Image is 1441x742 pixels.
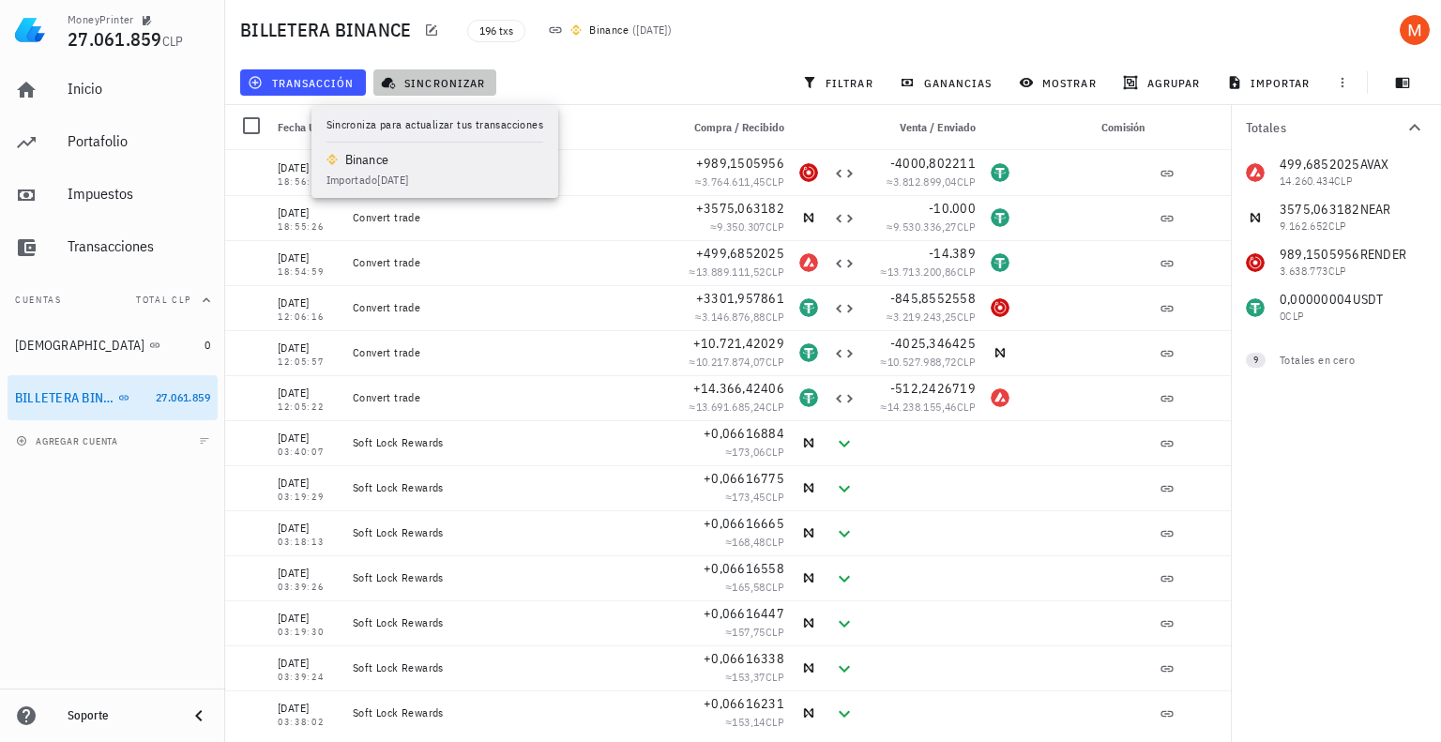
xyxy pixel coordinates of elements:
div: MoneyPrinter [68,12,134,27]
div: [DATE] [278,654,338,673]
span: 0 [205,338,210,352]
div: 18:54:59 [278,267,338,277]
span: +0,06616447 [704,605,784,622]
span: CLP [957,355,976,369]
div: Totales [1246,121,1403,134]
span: ≈ [881,355,976,369]
span: CLP [766,220,784,234]
span: 10.527.988,72 [887,355,957,369]
div: [DATE] [278,159,338,177]
span: ≈ [690,400,784,414]
div: NEAR-icon [799,659,818,677]
div: USDT-icon [799,298,818,317]
div: Convert trade [353,255,664,270]
span: transacción [251,75,354,90]
span: CLP [957,310,976,324]
span: 10.217.874,07 [696,355,766,369]
div: USDT-icon [799,343,818,362]
div: Convert trade [353,345,664,360]
div: [DATE] [278,339,338,357]
span: CLP [766,580,784,594]
div: Comisión [1017,105,1152,150]
span: 27.061.859 [68,26,162,52]
div: RENDER-icon [799,163,818,182]
div: Convert trade [353,390,664,405]
div: Soft Lock Rewards [353,570,664,585]
h1: BILLETERA BINANCE [240,15,418,45]
div: 03:19:30 [278,628,338,637]
span: filtrar [806,75,873,90]
span: CLP [957,400,976,414]
a: BILLETERA BINANCE 27.061.859 [8,375,218,420]
div: Compra / Recibido [672,105,792,150]
div: Soft Lock Rewards [353,435,664,450]
div: Totales en cero [1280,352,1388,369]
span: ≈ [725,580,784,594]
span: +0,06616231 [704,695,784,712]
span: 173,06 [732,445,765,459]
div: Soporte [68,708,173,723]
button: agrupar [1115,69,1211,96]
span: CLP [957,174,976,189]
div: Soft Lock Rewards [353,660,664,675]
img: 270.png [570,24,582,36]
span: ≈ [690,265,784,279]
div: NEAR-icon [799,568,818,587]
span: ( ) [632,21,672,39]
span: Comisión [1101,120,1145,134]
span: CLP [766,670,784,684]
div: RENDER-icon [991,298,1009,317]
span: 13.889.111,52 [696,265,766,279]
div: Transacciones [68,237,210,255]
span: CLP [766,715,784,729]
span: +14.366,42406 [693,380,784,397]
div: Fecha UTC [270,105,345,150]
span: 153,37 [732,670,765,684]
span: -845,8552558 [890,290,976,307]
span: CLP [766,310,784,324]
span: 9.350.307 [717,220,766,234]
div: Convert trade [353,210,664,225]
div: Portafolio [68,132,210,150]
span: 173,45 [732,490,765,504]
div: 03:19:29 [278,492,338,502]
div: NEAR-icon [799,478,818,497]
div: [DATE] [278,204,338,222]
div: USDT-icon [991,208,1009,227]
div: 03:18:13 [278,538,338,547]
span: 157,75 [732,625,765,639]
a: Inicio [8,68,218,113]
div: [DATE] [278,519,338,538]
span: 153,14 [732,715,765,729]
span: ≈ [725,715,784,729]
span: 13.713.200,86 [887,265,957,279]
div: USDT-icon [799,388,818,407]
span: ≈ [881,400,976,414]
span: Total CLP [136,294,191,306]
button: mostrar [1011,69,1108,96]
div: AVAX-icon [991,388,1009,407]
span: -14.389 [929,245,976,262]
div: Soft Lock Rewards [353,615,664,630]
span: +0,06616338 [704,650,784,667]
span: 9 [1253,353,1258,368]
span: +3575,063182 [696,200,784,217]
span: ≈ [725,445,784,459]
span: Fecha UTC [278,120,328,134]
span: 9.530.336,27 [893,220,957,234]
div: Soft Lock Rewards [353,525,664,540]
span: -10.000 [929,200,976,217]
span: +0,06616775 [704,470,784,487]
button: CuentasTotal CLP [8,278,218,323]
span: ≈ [881,265,976,279]
span: ganancias [903,75,992,90]
div: AVAX-icon [799,253,818,272]
span: CLP [957,220,976,234]
span: +10.721,42029 [693,335,784,352]
div: 18:55:26 [278,222,338,232]
button: sincronizar [373,69,497,96]
div: 12:05:22 [278,402,338,412]
span: ≈ [725,670,784,684]
div: 12:06:16 [278,312,338,322]
a: Impuestos [8,173,218,218]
